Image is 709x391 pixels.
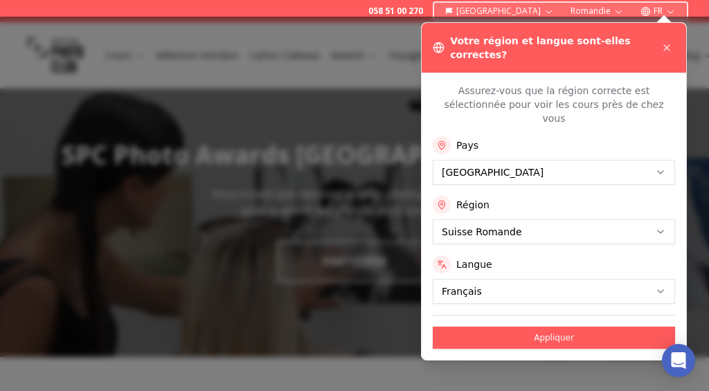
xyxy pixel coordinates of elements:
button: Appliquer [433,327,675,349]
button: [GEOGRAPHIC_DATA] [440,3,559,19]
label: Région [456,198,490,212]
label: Pays [456,138,478,152]
button: Romandie [565,3,629,19]
label: Langue [456,257,492,271]
h3: Votre région et langue sont-elles correctes? [450,34,658,62]
p: Assurez-vous que la région correcte est sélectionnée pour voir les cours près de chez vous [433,84,675,125]
button: FR [635,3,681,19]
a: 058 51 00 270 [368,6,423,17]
div: Open Intercom Messenger [662,344,695,377]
